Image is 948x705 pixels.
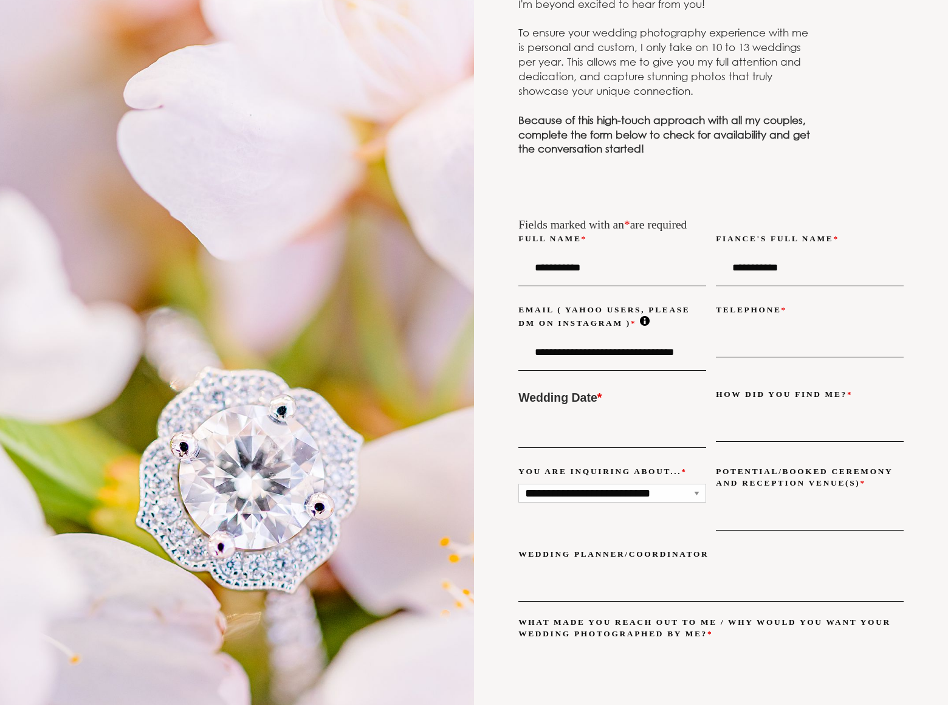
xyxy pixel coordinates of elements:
label: Wedding Planner/Coordinator [518,549,709,560]
label: What made you reach out to me / Why would you want your wedding photographed by me? [518,617,904,640]
label: Potential/Booked Ceremony and Reception Venue(s) [716,466,904,489]
label: Fiance's Full Name [716,233,839,245]
label: Email ( Yahoo users, please DM on instagram ) [518,304,706,329]
span: Wedding Date [518,391,602,404]
label: Telephone [716,304,787,316]
div: Fields marked with an are required [518,216,904,233]
label: You are inquiring about... [518,466,687,478]
b: Because of this high-touch approach with all my couples, complete the form below to check for ava... [518,114,810,156]
label: Full Name [518,233,587,245]
label: How did you find me? [716,389,853,401]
